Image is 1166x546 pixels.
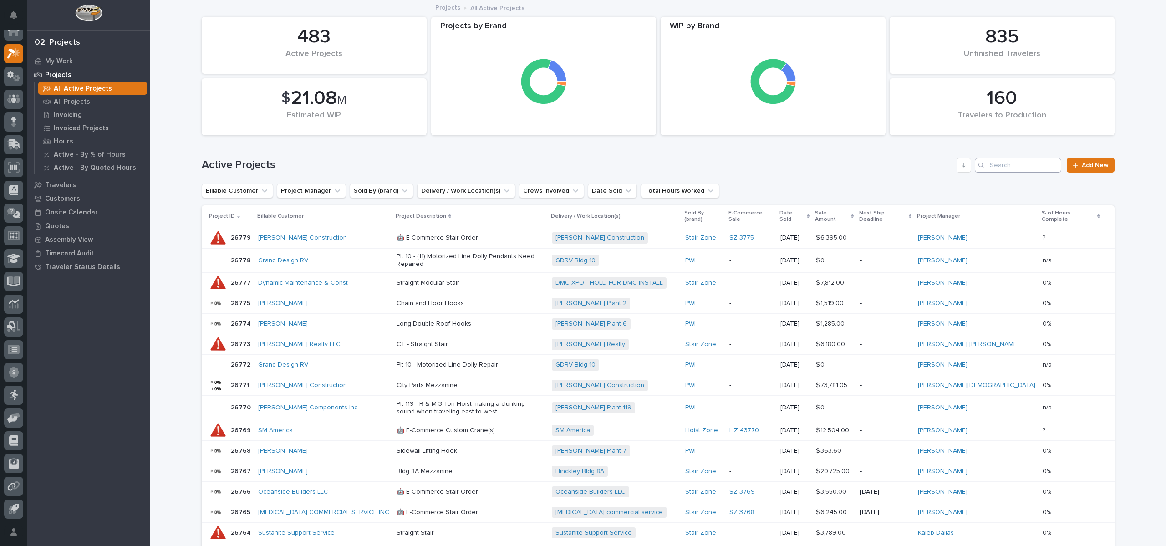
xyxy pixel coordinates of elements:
[918,529,954,537] a: Kaleb Dallas
[202,184,273,198] button: Billable Customer
[555,320,627,328] a: [PERSON_NAME] Plant 6
[54,138,73,146] p: Hours
[816,339,847,348] p: $ 6,180.00
[75,5,102,21] img: Workspace Logo
[258,279,348,287] a: Dynamic Maintenance & Const
[258,427,293,434] a: SM America
[397,468,545,475] p: Bldg 8A Mezzanine
[231,232,253,242] p: 26779
[35,95,150,108] a: All Projects
[35,82,150,95] a: All Active Projects
[258,234,347,242] a: [PERSON_NAME] Construction
[1043,445,1053,455] p: 0%
[918,468,967,475] a: [PERSON_NAME]
[816,445,843,455] p: $ 363.60
[202,334,1115,355] tr: 2677326773 [PERSON_NAME] Realty LLC CT - Straight Stair[PERSON_NAME] Realty Stair Zone -[DATE]$ 6...
[729,341,773,348] p: -
[816,318,846,328] p: $ 1,285.00
[397,300,545,307] p: Chain and Floor Hooks
[1043,466,1053,475] p: 0%
[1043,507,1053,516] p: 0%
[277,184,346,198] button: Project Manager
[1043,359,1054,369] p: n/a
[1043,318,1053,328] p: 0%
[202,396,1115,420] tr: 2677026770 [PERSON_NAME] Components Inc Plt 119 - R & M 3 Ton Hoist making a clunking sound when ...
[1043,339,1053,348] p: 0%
[27,233,150,246] a: Assembly View
[729,361,773,369] p: -
[202,481,1115,502] tr: 2676626766 Oceanside Builders LLC 🤖 E-Commerce Stair OrderOceanside Builders LLC Stair Zone SZ 37...
[685,341,716,348] a: Stair Zone
[860,234,911,242] p: -
[780,404,809,412] p: [DATE]
[397,361,545,369] p: Plt 10 - Motorized Line Dolly Repair
[780,509,809,516] p: [DATE]
[258,341,341,348] a: [PERSON_NAME] Realty LLC
[555,447,626,455] a: [PERSON_NAME] Plant 7
[54,124,109,133] p: Invoiced Projects
[685,488,716,496] a: Stair Zone
[1043,527,1053,537] p: 0%
[555,279,663,287] a: DMC XPO - HOLD FOR DMC INSTALL
[918,447,967,455] a: [PERSON_NAME]
[905,111,1099,130] div: Travelers to Production
[431,21,656,36] div: Projects by Brand
[975,158,1061,173] div: Search
[685,509,716,516] a: Stair Zone
[258,488,328,496] a: Oceanside Builders LLC
[555,234,644,242] a: [PERSON_NAME] Construction
[435,2,460,12] a: Projects
[860,488,911,496] p: [DATE]
[45,209,98,217] p: Onsite Calendar
[555,509,663,516] a: [MEDICAL_DATA] commercial service
[231,527,253,537] p: 26764
[202,314,1115,334] tr: 2677426774 [PERSON_NAME] Long Double Roof Hooks[PERSON_NAME] Plant 6 PWI -[DATE]$ 1,285.00$ 1,285...
[816,277,846,287] p: $ 7,812.00
[45,250,94,258] p: Timecard Audit
[555,427,590,434] a: SM America
[27,54,150,68] a: My Work
[202,355,1115,375] tr: 2677226772 Grand Design RV Plt 10 - Motorized Line Dolly RepairGDRV Bldg 10 PWI -[DATE]$ 0$ 0 -[P...
[816,359,826,369] p: $ 0
[258,300,308,307] a: [PERSON_NAME]
[202,273,1115,293] tr: 2677726777 Dynamic Maintenance & Const Straight Modular StairDMC XPO - HOLD FOR DMC INSTALL Stair...
[231,255,253,265] p: 26778
[860,279,911,287] p: -
[815,208,848,225] p: Sale Amount
[860,361,911,369] p: -
[816,232,849,242] p: $ 6,395.00
[45,222,69,230] p: Quotes
[729,427,759,434] a: HZ 43770
[1043,486,1053,496] p: 0%
[397,253,545,268] p: Plt 10 - (11) Motorized Line Dolly Pendants Need Repaired
[905,26,1099,48] div: 835
[780,341,809,348] p: [DATE]
[35,148,150,161] a: Active - By % of Hours
[231,298,252,307] p: 26775
[917,211,960,221] p: Project Manager
[918,320,967,328] a: [PERSON_NAME]
[555,488,626,496] a: Oceanside Builders LLC
[27,219,150,233] a: Quotes
[860,529,911,537] p: -
[291,89,337,108] span: 21.08
[231,425,253,434] p: 26769
[860,257,911,265] p: -
[555,257,596,265] a: GDRV Bldg 10
[816,402,826,412] p: $ 0
[918,361,967,369] a: [PERSON_NAME]
[860,427,911,434] p: -
[905,49,1099,68] div: Unfinished Travelers
[551,211,621,221] p: Delivery / Work Location(s)
[397,447,545,455] p: Sidewall Lifting Hook
[918,509,967,516] a: [PERSON_NAME]
[417,184,515,198] button: Delivery / Work Location(s)
[860,404,911,412] p: -
[816,507,849,516] p: $ 6,245.00
[258,509,389,516] a: [MEDICAL_DATA] COMMERCIAL SERVICE INC
[588,184,637,198] button: Date Sold
[780,234,809,242] p: [DATE]
[816,298,845,307] p: $ 1,519.00
[685,300,696,307] a: PWI
[217,111,411,130] div: Estimated WIP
